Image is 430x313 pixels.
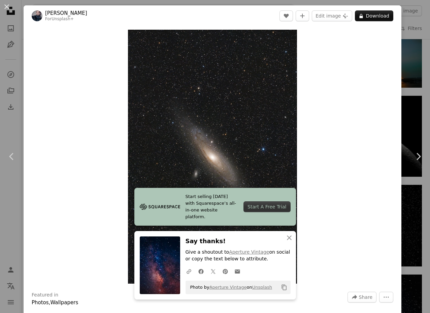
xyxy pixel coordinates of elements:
[134,188,296,226] a: Start selling [DATE] with Squarespace’s all-in-one website platform.Start A Free Trial
[355,10,393,21] button: Download
[32,300,49,306] a: Photos
[128,30,297,284] button: Zoom in on this image
[219,264,231,278] a: Share on Pinterest
[50,300,78,306] a: Wallpapers
[186,249,291,262] p: Give a shoutout to on social or copy the text below to attribute.
[207,264,219,278] a: Share on Twitter
[32,292,58,298] h3: Featured in
[32,10,42,21] img: Go to Neven Krcmarek's profile
[187,282,272,293] span: Photo by on
[278,282,290,293] button: Copy to clipboard
[52,17,74,21] a: Unsplash+
[45,10,87,17] a: [PERSON_NAME]
[49,300,51,306] span: ,
[231,264,243,278] a: Share over email
[279,10,293,21] button: Like
[128,30,297,284] img: a very large galaxy in the middle of the night sky
[312,10,352,21] button: Edit image
[186,193,238,220] span: Start selling [DATE] with Squarespace’s all-in-one website platform.
[195,264,207,278] a: Share on Facebook
[186,236,291,246] h3: Say thanks!
[45,17,87,22] div: For
[348,292,376,303] button: Share this image
[229,249,269,255] a: Aperture Vintage
[296,10,309,21] button: Add to Collection
[406,124,430,189] a: Next
[140,202,180,212] img: file-1705255347840-230a6ab5bca9image
[243,201,290,212] div: Start A Free Trial
[379,292,393,303] button: More Actions
[209,285,247,290] a: Aperture Vintage
[252,285,272,290] a: Unsplash
[359,292,372,302] span: Share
